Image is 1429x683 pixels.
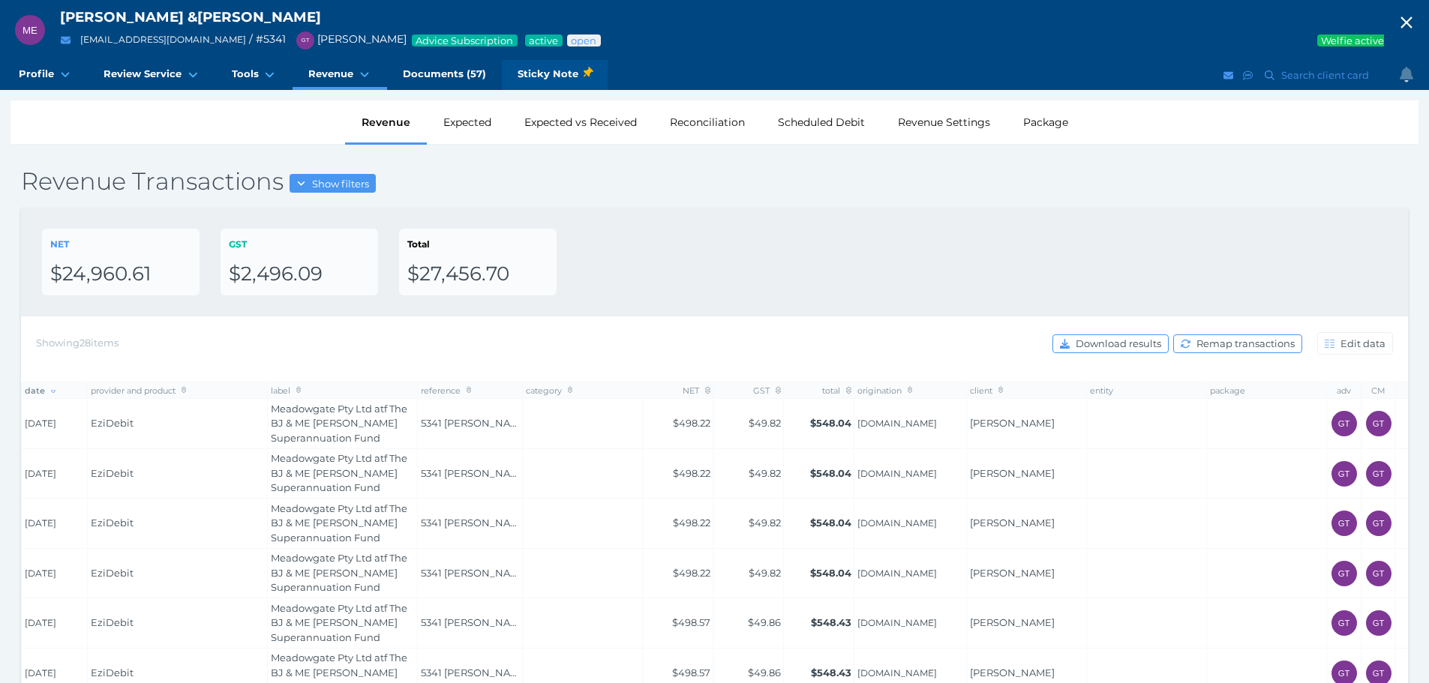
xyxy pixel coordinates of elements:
span: Remap transactions [1193,337,1301,349]
span: $548.43 [811,667,851,679]
th: CM [1361,382,1396,399]
span: EziDebit [91,467,134,479]
button: Email [56,31,75,49]
div: Grant Teakle [1366,411,1391,436]
span: EziDebit [91,567,134,579]
span: GT [301,37,309,43]
span: GT [1338,519,1350,528]
span: GT [1373,469,1385,478]
span: GT [1373,669,1385,678]
span: Service package status: Active service agreement in place [528,34,560,46]
th: entity [1087,382,1207,399]
span: 5341 [PERSON_NAME] SMSF [421,616,520,631]
span: $49.82 [749,467,781,479]
span: $548.04 [810,417,851,429]
span: GST [229,238,247,250]
span: category [526,385,573,396]
div: $27,456.70 [407,262,548,287]
div: Package [1007,100,1085,144]
td: GrantTeakle.cm [854,448,967,499]
td: GrantTeakle.cm [854,548,967,598]
span: Total [407,238,430,250]
span: ME [23,25,38,36]
span: Advice Subscription [415,34,515,46]
span: [DOMAIN_NAME] [857,468,964,480]
div: Revenue Settings [881,100,1007,144]
span: Profile [19,67,54,80]
td: 5341 ELLERY SMSF [418,598,523,649]
a: [PERSON_NAME] [970,667,1055,679]
span: Review Service [104,67,182,80]
span: GT [1338,469,1350,478]
div: Grant Teakle [1331,610,1357,636]
a: Documents (57) [387,60,502,90]
span: Welfie active [1320,34,1385,46]
span: Meadowgate Pty Ltd atf The BJ & ME [PERSON_NAME] Superannuation Fund [271,502,407,544]
span: $498.22 [673,467,710,479]
div: Expected vs Received [508,100,653,144]
span: 5341 [PERSON_NAME] SMSF [421,666,520,681]
span: Search client card [1278,69,1376,81]
span: EziDebit [91,517,134,529]
span: client [970,385,1004,396]
span: GT [1373,569,1385,578]
span: label [271,385,302,396]
td: 5341 ELLERY SMSF [418,448,523,499]
button: SMS [1241,66,1256,85]
span: GT [1338,569,1350,578]
span: NET [683,385,710,396]
span: [DOMAIN_NAME] [857,517,964,529]
td: 5341 ELLERY SMSF [418,548,523,598]
div: Grant Teakle [1366,561,1391,586]
button: Email [1221,66,1236,85]
span: $548.04 [810,567,851,579]
span: $49.82 [749,517,781,529]
div: Reconciliation [653,100,761,144]
a: [EMAIL_ADDRESS][DOMAIN_NAME] [80,34,246,45]
span: GT [1338,619,1350,628]
span: $49.86 [748,616,781,628]
span: [PERSON_NAME] [289,32,407,46]
span: $49.86 [748,667,781,679]
span: Edit data [1337,337,1392,349]
span: Download results [1073,337,1168,349]
button: Edit data [1317,332,1393,355]
div: Grant Teakle [1366,511,1391,536]
span: Advice status: Review not yet booked in [570,34,598,46]
div: Grant Teakle [1366,461,1391,487]
div: Revenue [345,100,427,144]
span: Revenue [308,67,353,80]
a: Profile [3,60,88,90]
span: $498.57 [672,616,710,628]
div: $24,960.61 [50,262,191,287]
td: [DATE] [22,548,88,598]
span: $548.04 [810,517,851,529]
div: Grant Teakle [1331,411,1357,436]
span: EziDebit [91,667,134,679]
span: Show filters [308,178,375,190]
span: GT [1373,419,1385,428]
a: Revenue [293,60,387,90]
div: Grant Teakle [1331,461,1357,487]
span: Tools [232,67,259,80]
span: $498.22 [673,567,710,579]
h2: Revenue Transactions [21,166,1408,197]
div: Grant Teakle [1366,610,1391,636]
td: GrantTeakle.cm [854,598,967,649]
th: package [1207,382,1327,399]
span: Documents (57) [403,67,486,80]
span: 5341 [PERSON_NAME] SMSF [421,566,520,581]
span: origination [857,385,913,396]
span: & [PERSON_NAME] [188,8,321,25]
span: $548.04 [810,467,851,479]
div: Expected [427,100,508,144]
td: [DATE] [22,598,88,649]
span: GT [1373,619,1385,628]
a: [PERSON_NAME] [970,616,1055,628]
span: $498.57 [672,667,710,679]
div: $2,496.09 [229,262,370,287]
span: Meadowgate Pty Ltd atf The BJ & ME [PERSON_NAME] Superannuation Fund [271,552,407,593]
td: [DATE] [22,399,88,449]
td: [DATE] [22,499,88,549]
span: GST [753,385,781,396]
